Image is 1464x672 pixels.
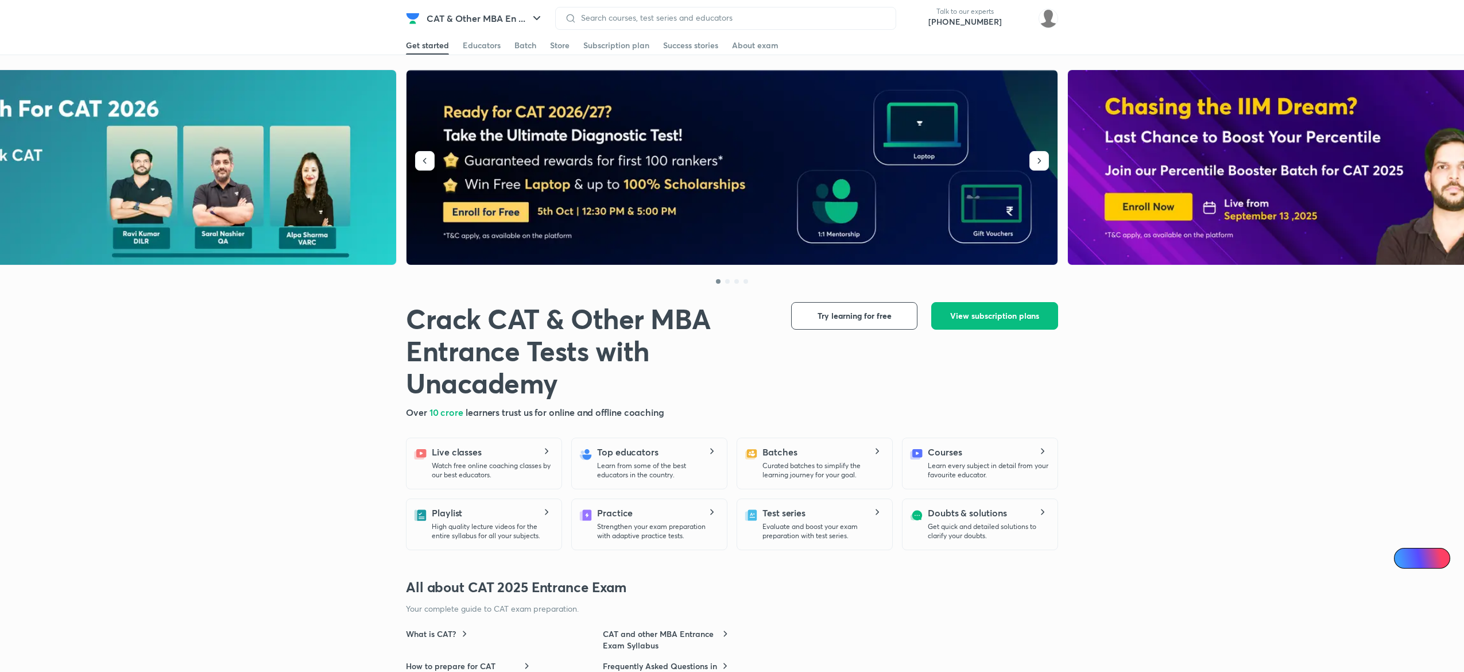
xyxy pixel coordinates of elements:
[603,628,729,651] a: CAT and other MBA Entrance Exam Syllabus
[466,406,664,418] span: learners trust us for online and offline coaching
[463,36,501,55] a: Educators
[432,445,482,459] h5: Live classes
[663,36,718,55] a: Success stories
[1401,554,1410,563] img: Icon
[514,36,536,55] a: Batch
[597,522,718,540] p: Strengthen your exam preparation with adaptive practice tests.
[732,36,779,55] a: About exam
[597,445,659,459] h5: Top educators
[762,522,883,540] p: Evaluate and boost your exam preparation with test series.
[406,628,456,640] h6: What is CAT?
[406,40,449,51] div: Get started
[432,461,552,480] p: Watch free online coaching classes by our best educators.
[583,36,649,55] a: Subscription plan
[732,40,779,51] div: About exam
[514,40,536,51] div: Batch
[762,506,805,520] h5: Test series
[583,40,649,51] div: Subscription plan
[1011,9,1029,28] img: avatar
[928,522,1048,540] p: Get quick and detailed solutions to clarify your doubts.
[905,7,928,30] img: call-us
[406,302,773,399] h1: Crack CAT & Other MBA Entrance Tests with Unacademy
[928,445,962,459] h5: Courses
[762,445,797,459] h5: Batches
[463,40,501,51] div: Educators
[406,628,470,640] a: What is CAT?
[406,11,420,25] img: Company Logo
[1394,548,1450,569] a: Ai Doubts
[950,310,1039,322] span: View subscription plans
[432,522,552,540] p: High quality lecture videos for the entire syllabus for all your subjects.
[1039,9,1058,28] img: Nilesh
[663,40,718,51] div: Success stories
[603,628,719,651] h6: CAT and other MBA Entrance Exam Syllabus
[597,506,633,520] h5: Practice
[550,36,570,55] a: Store
[597,461,718,480] p: Learn from some of the best educators in the country.
[931,302,1058,330] button: View subscription plans
[406,578,1058,596] h3: All about CAT 2025 Entrance Exam
[989,578,1058,647] img: all-about-exam
[928,16,1002,28] a: [PHONE_NUMBER]
[406,603,960,615] p: Your complete guide to CAT exam preparation.
[406,406,429,418] span: Over
[432,506,462,520] h5: Playlist
[406,36,449,55] a: Get started
[791,302,917,330] button: Try learning for free
[429,406,466,418] span: 10 crore
[1413,554,1443,563] span: Ai Doubts
[762,461,883,480] p: Curated batches to simplify the learning journey for your goal.
[928,7,1002,16] p: Talk to our experts
[420,7,551,30] button: CAT & Other MBA En ...
[928,461,1048,480] p: Learn every subject in detail from your favourite educator.
[818,310,892,322] span: Try learning for free
[576,13,886,22] input: Search courses, test series and educators
[928,506,1007,520] h5: Doubts & solutions
[550,40,570,51] div: Store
